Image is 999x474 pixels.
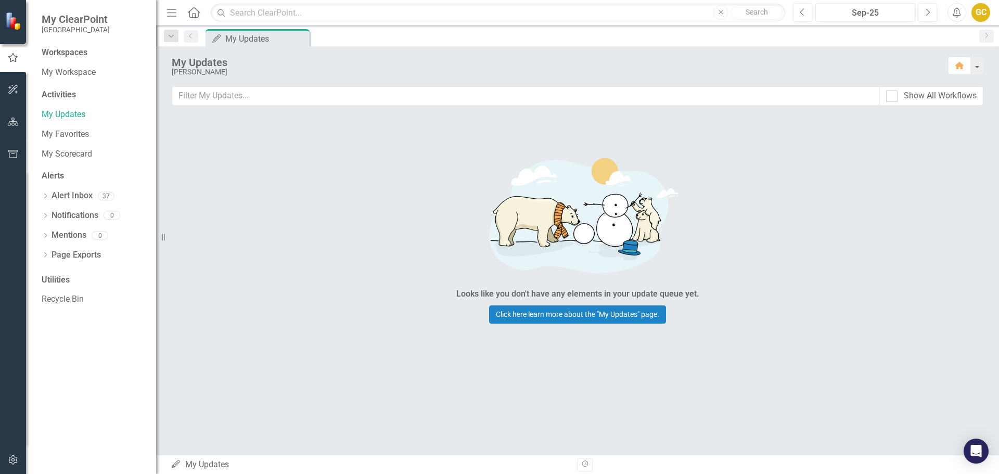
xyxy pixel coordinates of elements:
[42,67,146,79] a: My Workspace
[904,90,977,102] div: Show All Workflows
[489,305,666,324] a: Click here learn more about the "My Updates" page.
[52,210,98,222] a: Notifications
[731,5,783,20] button: Search
[815,3,915,22] button: Sep-25
[5,11,23,30] img: ClearPoint Strategy
[52,249,101,261] a: Page Exports
[211,4,785,22] input: Search ClearPoint...
[92,231,108,240] div: 0
[456,288,699,300] div: Looks like you don't have any elements in your update queue yet.
[98,191,114,200] div: 37
[42,148,146,160] a: My Scorecard
[42,13,110,25] span: My ClearPoint
[172,57,938,68] div: My Updates
[819,7,912,19] div: Sep-25
[746,8,768,16] span: Search
[42,274,146,286] div: Utilities
[42,47,87,59] div: Workspaces
[42,129,146,140] a: My Favorites
[42,109,146,121] a: My Updates
[172,86,880,106] input: Filter My Updates...
[225,32,307,45] div: My Updates
[42,89,146,101] div: Activities
[42,25,110,34] small: [GEOGRAPHIC_DATA]
[42,293,146,305] a: Recycle Bin
[52,190,93,202] a: Alert Inbox
[421,144,734,286] img: Getting started
[42,170,146,182] div: Alerts
[104,211,120,220] div: 0
[971,3,990,22] button: GC
[171,459,570,471] div: My Updates
[964,439,989,464] div: Open Intercom Messenger
[52,229,86,241] a: Mentions
[172,68,938,76] div: [PERSON_NAME]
